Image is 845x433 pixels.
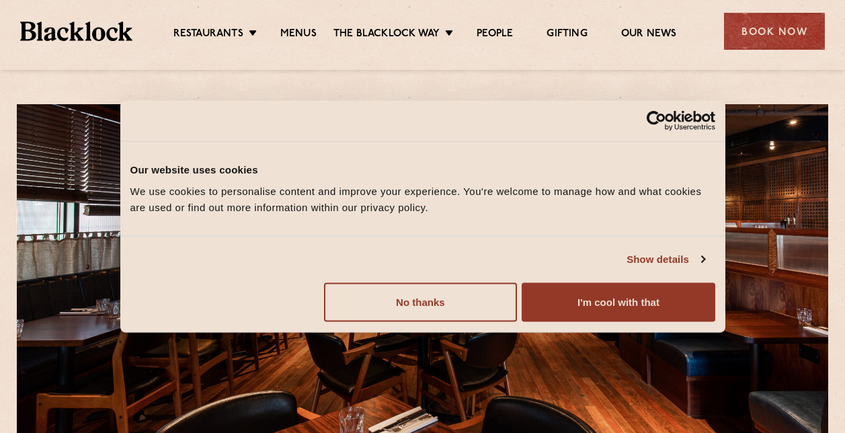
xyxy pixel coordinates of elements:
[477,28,513,42] a: People
[20,22,132,40] img: BL_Textured_Logo-footer-cropped.svg
[324,282,517,321] button: No thanks
[522,282,715,321] button: I'm cool with that
[280,28,317,42] a: Menus
[621,28,677,42] a: Our News
[130,162,715,178] div: Our website uses cookies
[130,183,715,215] div: We use cookies to personalise content and improve your experience. You're welcome to manage how a...
[173,28,243,42] a: Restaurants
[724,13,825,50] div: Book Now
[547,28,587,42] a: Gifting
[627,251,705,268] a: Show details
[333,28,440,42] a: The Blacklock Way
[598,111,715,131] a: Usercentrics Cookiebot - opens in a new window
